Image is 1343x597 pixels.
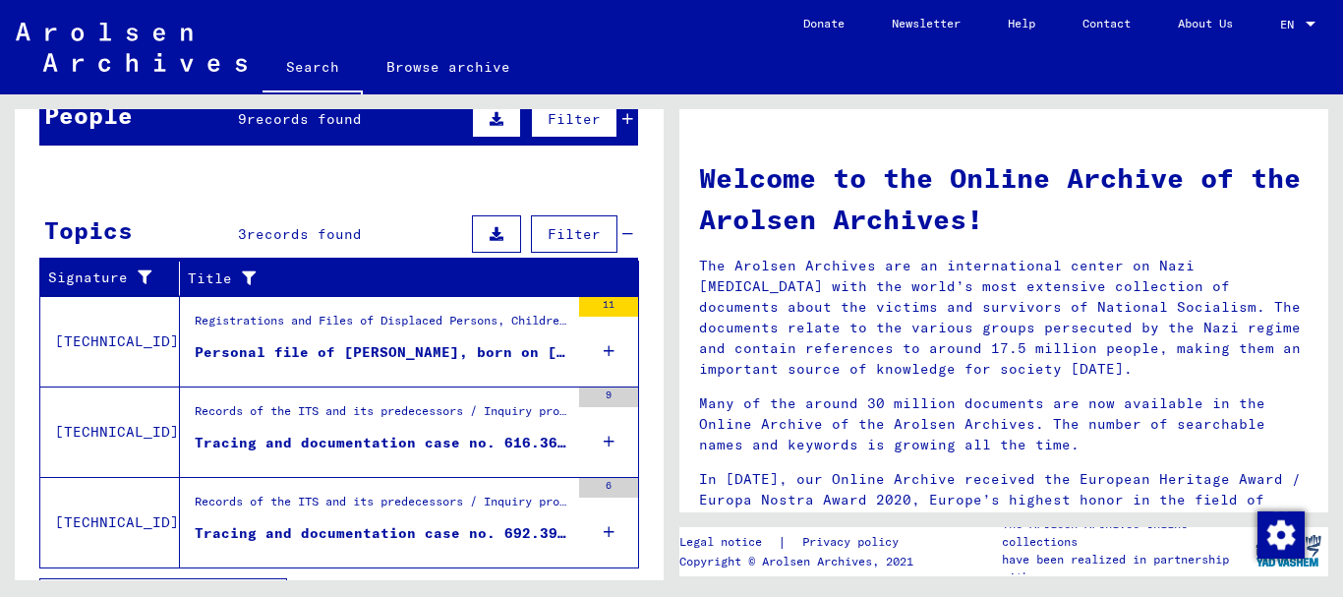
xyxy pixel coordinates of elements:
div: Registrations and Files of Displaced Persons, Children and Missing Persons / Relief Programs of V... [195,312,569,339]
div: Records of the ITS and its predecessors / Inquiry processing / ITS case files as of 1947 / Reposi... [195,493,569,520]
button: Filter [531,100,617,138]
a: Browse archive [363,43,534,90]
img: Arolsen_neg.svg [16,23,247,72]
div: Signature [48,268,154,288]
p: Many of the around 30 million documents are now available in the Online Archive of the Arolsen Ar... [699,393,1309,455]
div: Title [188,263,614,294]
p: have been realized in partnership with [1002,551,1248,586]
p: In [DATE], our Online Archive received the European Heritage Award / Europa Nostra Award 2020, Eu... [699,469,1309,531]
a: Search [263,43,363,94]
span: EN [1280,18,1302,31]
div: Signature [48,263,179,294]
img: yv_logo.png [1252,526,1325,575]
span: 9 [238,110,247,128]
p: The Arolsen Archives are an international center on Nazi [MEDICAL_DATA] with the world’s most ext... [699,256,1309,380]
div: Tracing and documentation case no. 692.393 for [PERSON_NAME] born [DEMOGRAPHIC_DATA] [195,523,569,544]
a: Privacy policy [787,532,922,553]
div: | [679,532,922,553]
span: records found [247,110,362,128]
p: Copyright © Arolsen Archives, 2021 [679,553,922,570]
div: Records of the ITS and its predecessors / Inquiry processing / ITS case files as of 1947 / Reposi... [195,402,569,430]
div: Tracing and documentation case no. 616.368 for [PERSON_NAME] born [DEMOGRAPHIC_DATA] [195,433,569,453]
h1: Welcome to the Online Archive of the Arolsen Archives! [699,157,1309,240]
div: Title [188,269,590,289]
span: Filter [548,110,601,128]
span: Filter [548,225,601,243]
button: Filter [531,215,617,253]
p: The Arolsen Archives online collections [1002,515,1248,551]
a: Legal notice [679,532,778,553]
div: Change consent [1256,510,1304,558]
div: People [44,97,133,133]
td: [TECHNICAL_ID] [40,477,180,567]
img: Change consent [1257,511,1305,559]
div: Personal file of [PERSON_NAME], born on [DEMOGRAPHIC_DATA], born in [GEOGRAPHIC_DATA] and of furt... [195,342,569,363]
